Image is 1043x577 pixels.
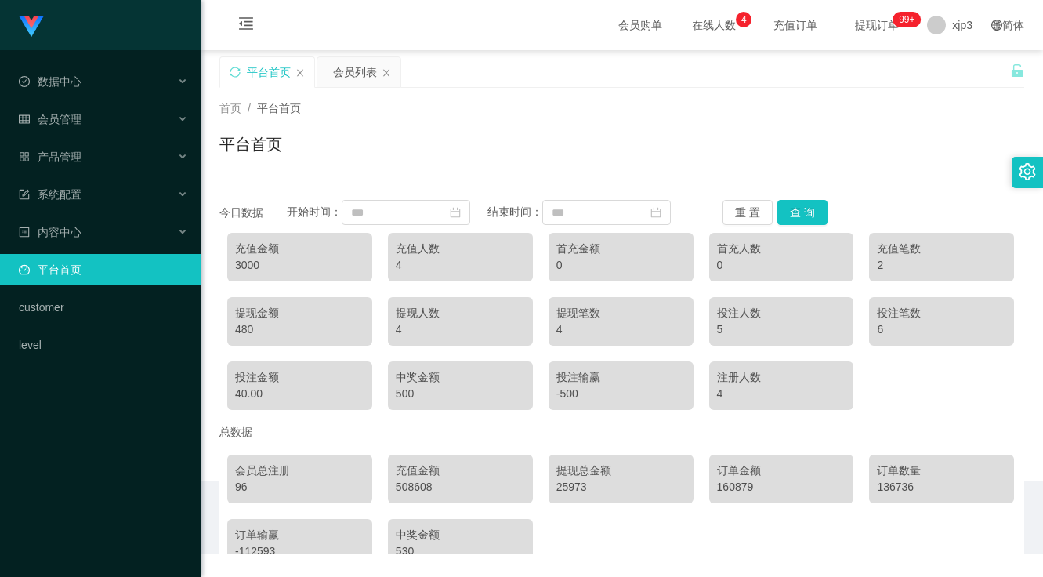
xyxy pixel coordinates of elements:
p: 4 [741,12,747,27]
a: customer [19,292,188,323]
div: 4 [717,386,846,402]
span: 提现订单 [847,20,907,31]
i: 图标: close [295,68,305,78]
i: 图标: check-circle-o [19,76,30,87]
i: 图标: global [991,20,1002,31]
i: 图标: close [382,68,391,78]
i: 图标: menu-fold [219,1,273,51]
button: 重 置 [722,200,773,225]
div: 中奖金额 [396,527,525,543]
span: 平台首页 [257,102,301,114]
div: 160879 [717,479,846,495]
div: 投注人数 [717,305,846,321]
div: 投注金额 [235,369,364,386]
button: 查 询 [777,200,828,225]
div: 3000 [235,257,364,274]
div: 500 [396,386,525,402]
div: 提现金额 [235,305,364,321]
i: 图标: sync [230,67,241,78]
i: 图标: form [19,189,30,200]
span: 系统配置 [19,188,81,201]
span: 在线人数 [684,20,744,31]
div: 总数据 [219,418,1024,447]
div: 5 [717,321,846,338]
div: 530 [396,543,525,560]
div: 4 [396,257,525,274]
img: logo.9652507e.png [19,16,44,38]
span: 会员管理 [19,113,81,125]
span: 产品管理 [19,151,81,163]
div: 充值笔数 [877,241,1006,257]
div: 充值金额 [235,241,364,257]
div: 注册人数 [717,369,846,386]
div: 136736 [877,479,1006,495]
div: -112593 [235,543,364,560]
div: 提现总金额 [556,463,686,479]
div: 平台首页 [247,57,291,87]
div: 0 [556,257,686,274]
div: 订单数量 [877,463,1006,479]
div: 4 [396,321,525,338]
div: 会员总注册 [235,463,364,479]
div: 订单输赢 [235,527,364,543]
div: 480 [235,321,364,338]
i: 图标: table [19,114,30,125]
div: 今日数据 [219,205,287,221]
div: 投注输赢 [556,369,686,386]
div: 2021 [213,519,1030,535]
span: 数据中心 [19,75,81,88]
i: 图标: setting [1019,163,1036,180]
i: 图标: profile [19,227,30,238]
div: 充值金额 [396,463,525,479]
i: 图标: appstore-o [19,151,30,162]
div: 充值人数 [396,241,525,257]
span: 内容中心 [19,226,81,238]
span: 充值订单 [766,20,825,31]
i: 图标: unlock [1010,64,1024,78]
div: 订单金额 [717,463,846,479]
span: 首页 [219,102,241,114]
div: 508608 [396,479,525,495]
div: -500 [556,386,686,402]
div: 提现笔数 [556,305,686,321]
a: 图标: dashboard平台首页 [19,254,188,285]
div: 提现人数 [396,305,525,321]
div: 首充人数 [717,241,846,257]
div: 40.00 [235,386,364,402]
sup: 218 [893,12,921,27]
span: 结束时间： [487,205,542,218]
h1: 平台首页 [219,132,282,156]
div: 中奖金额 [396,369,525,386]
div: 25973 [556,479,686,495]
div: 首充金额 [556,241,686,257]
span: 开始时间： [287,205,342,218]
i: 图标: calendar [650,207,661,218]
div: 会员列表 [333,57,377,87]
div: 6 [877,321,1006,338]
div: 2 [877,257,1006,274]
div: 96 [235,479,364,495]
div: 4 [556,321,686,338]
div: 投注笔数 [877,305,1006,321]
div: 0 [717,257,846,274]
span: / [248,102,251,114]
i: 图标: calendar [450,207,461,218]
a: level [19,329,188,361]
sup: 4 [736,12,751,27]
